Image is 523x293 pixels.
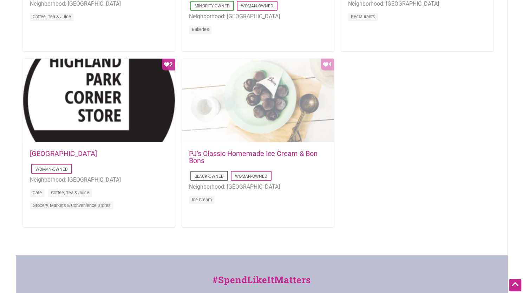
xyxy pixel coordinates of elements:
li: Neighborhood: [GEOGRAPHIC_DATA] [189,182,327,191]
a: Black-Owned [195,174,224,178]
a: Coffee, Tea & Juice [51,190,89,195]
a: Woman-Owned [35,167,68,171]
a: Restaurants [351,14,375,19]
a: Grocery, Markets & Convenience Stores [33,202,111,208]
li: Neighborhood: [GEOGRAPHIC_DATA] [30,175,168,184]
a: Minority-Owned [195,4,230,8]
div: Scroll Back to Top [509,279,521,291]
a: Coffee, Tea & Juice [33,14,71,19]
a: Bakeries [192,27,209,32]
a: [GEOGRAPHIC_DATA] [30,149,97,157]
a: Ice Cream [192,197,212,202]
a: Cafe [33,190,42,195]
a: Woman-Owned [235,174,267,178]
a: PJ’s Classic Homemade Ice Cream & Bon Bons [189,149,318,164]
li: Neighborhood: [GEOGRAPHIC_DATA] [189,12,327,21]
a: Woman-Owned [241,4,273,8]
